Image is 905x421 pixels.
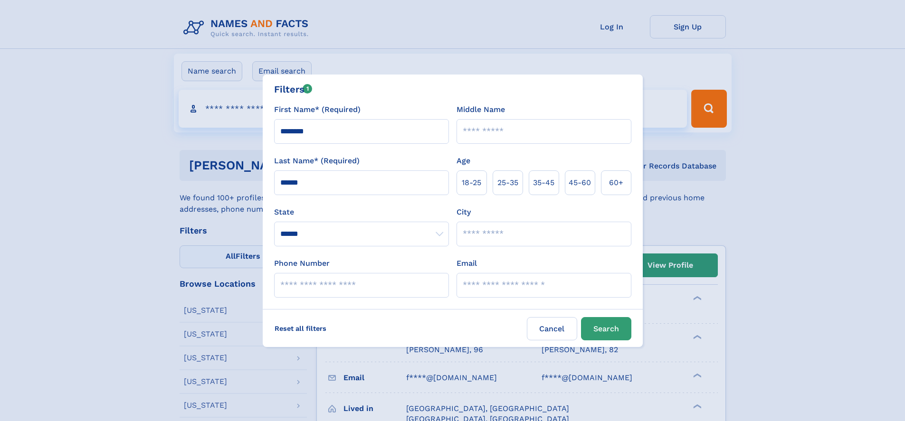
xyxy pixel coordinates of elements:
[533,177,554,188] span: 35‑45
[457,258,477,269] label: Email
[274,104,361,115] label: First Name* (Required)
[527,317,577,340] label: Cancel
[462,177,481,188] span: 18‑25
[497,177,518,188] span: 25‑35
[274,82,313,96] div: Filters
[457,104,505,115] label: Middle Name
[457,206,471,218] label: City
[569,177,591,188] span: 45‑60
[274,155,360,167] label: Last Name* (Required)
[274,258,330,269] label: Phone Number
[581,317,631,340] button: Search
[609,177,623,188] span: 60+
[457,155,470,167] label: Age
[268,317,333,340] label: Reset all filters
[274,206,449,218] label: State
